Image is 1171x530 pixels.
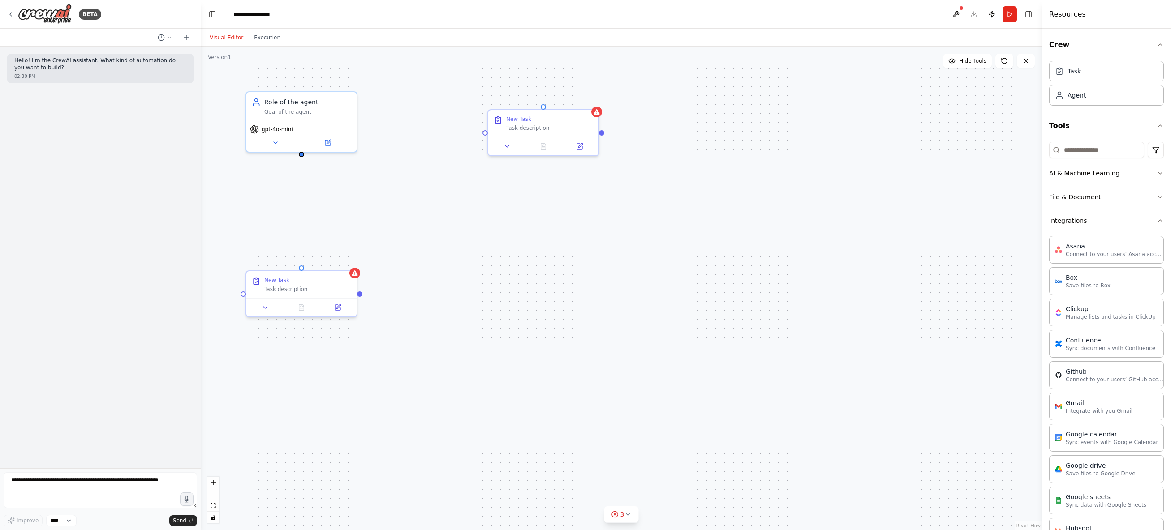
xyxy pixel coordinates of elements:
div: Box [1066,273,1111,282]
button: zoom in [207,477,219,488]
div: New TaskTask description [245,270,357,317]
p: Integrate with you Gmail [1066,407,1132,415]
div: Crew [1049,57,1164,113]
p: Connect to your users’ Asana accounts [1066,251,1164,258]
button: No output available [283,302,321,313]
img: Google Calendar [1055,434,1062,441]
p: Sync data with Google Sheets [1066,501,1146,509]
h4: Resources [1049,9,1086,20]
button: Improve [4,515,43,526]
div: Confluence [1066,336,1155,345]
img: GitHub [1055,372,1062,379]
div: Google sheets [1066,492,1146,501]
button: Hide right sidebar [1022,8,1035,21]
button: zoom out [207,488,219,500]
button: Integrations [1049,209,1164,232]
img: Google Sheets [1055,497,1062,504]
button: fit view [207,500,219,512]
img: Confluence [1055,340,1062,347]
img: Logo [18,4,72,24]
button: toggle interactivity [207,512,219,523]
img: Asana [1055,246,1062,253]
p: Sync documents with Confluence [1066,345,1155,352]
p: Manage lists and tasks in ClickUp [1066,313,1156,321]
div: Task [1068,67,1081,76]
div: Goal of the agent [264,108,351,115]
button: Crew [1049,32,1164,57]
div: Agent [1068,91,1086,100]
a: React Flow attribution [1016,523,1041,528]
p: Save files to Google Drive [1066,470,1136,477]
div: 02:30 PM [14,73,186,80]
p: Save files to Box [1066,282,1111,289]
button: Execution [249,32,286,43]
button: Start a new chat [179,32,194,43]
button: AI & Machine Learning [1049,162,1164,185]
button: Hide Tools [943,54,992,68]
img: ClickUp [1055,309,1062,316]
span: Improve [17,517,39,524]
button: Send [169,515,197,526]
div: Google calendar [1066,430,1158,439]
div: Role of the agent [264,98,351,107]
button: Open in side panel [322,302,353,313]
div: New Task [264,277,289,284]
div: Gmail [1066,398,1132,407]
img: Gmail [1055,403,1062,410]
nav: breadcrumb [233,10,270,19]
div: Role of the agentGoal of the agentgpt-4o-mini [245,91,357,153]
button: Visual Editor [204,32,249,43]
div: React Flow controls [207,477,219,523]
img: Box [1055,278,1062,285]
button: Click to speak your automation idea [180,492,194,506]
span: 3 [620,510,624,519]
button: Switch to previous chat [154,32,176,43]
div: Google drive [1066,461,1136,470]
div: Clickup [1066,304,1156,313]
button: Hide left sidebar [206,8,219,21]
span: Send [173,517,186,524]
p: Hello! I'm the CrewAI assistant. What kind of automation do you want to build? [14,57,186,71]
div: Task description [506,124,593,132]
img: Google Drive [1055,466,1062,473]
button: File & Document [1049,185,1164,209]
p: Connect to your users’ GitHub accounts [1066,376,1164,383]
button: 3 [604,506,639,523]
button: Open in side panel [302,137,353,148]
span: Hide Tools [959,57,986,64]
button: No output available [525,141,563,152]
div: New Task [506,115,531,123]
div: Version 1 [208,54,231,61]
button: Tools [1049,113,1164,138]
div: Asana [1066,242,1164,251]
div: Github [1066,367,1164,376]
div: New TaskTask description [487,109,599,156]
div: Task description [264,286,351,293]
span: gpt-4o-mini [262,126,293,133]
div: BETA [79,9,101,20]
button: Open in side panel [564,141,595,152]
p: Sync events with Google Calendar [1066,439,1158,446]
